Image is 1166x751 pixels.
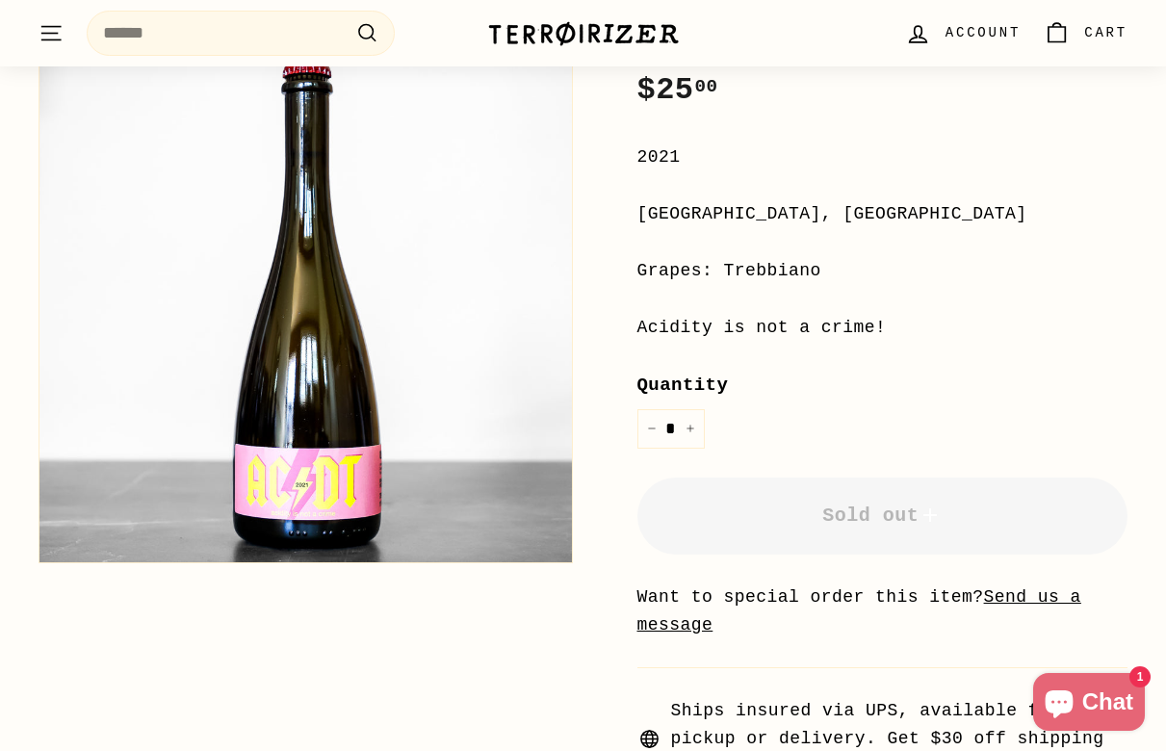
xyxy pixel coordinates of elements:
input: quantity [637,409,705,449]
span: Sold out [822,505,942,527]
a: Send us a message [637,587,1081,634]
button: Reduce item quantity by one [637,409,666,449]
button: Sold out [637,478,1128,555]
a: Cart [1032,5,1139,62]
li: Want to special order this item? [637,583,1128,639]
button: Increase item quantity by one [676,409,705,449]
inbox-online-store-chat: Shopify online store chat [1027,673,1151,736]
label: Quantity [637,371,1128,400]
div: [GEOGRAPHIC_DATA], [GEOGRAPHIC_DATA] [637,200,1128,228]
div: Acidity is not a crime! [637,314,1128,342]
div: 2021 [637,143,1128,171]
sup: 00 [694,76,717,97]
a: Account [894,5,1032,62]
div: Grapes: Trebbiano [637,257,1128,285]
span: $25 [637,72,718,108]
img: AC/DT [39,30,572,562]
span: Account [946,22,1021,43]
span: Cart [1084,22,1127,43]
